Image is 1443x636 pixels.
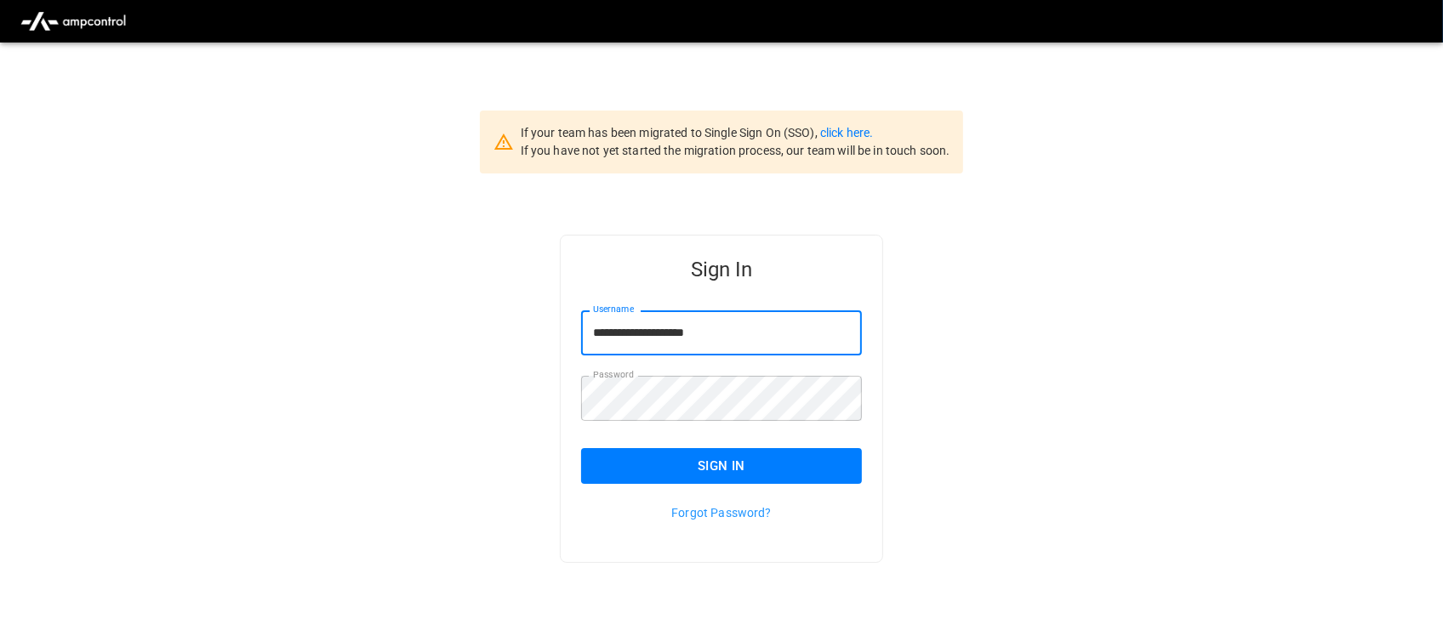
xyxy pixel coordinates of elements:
[14,5,133,37] img: ampcontrol.io logo
[820,126,873,139] a: click here.
[521,144,950,157] span: If you have not yet started the migration process, our team will be in touch soon.
[581,256,862,283] h5: Sign In
[593,368,634,382] label: Password
[593,303,634,316] label: Username
[581,448,862,484] button: Sign In
[581,504,862,521] p: Forgot Password?
[521,126,820,139] span: If your team has been migrated to Single Sign On (SSO),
